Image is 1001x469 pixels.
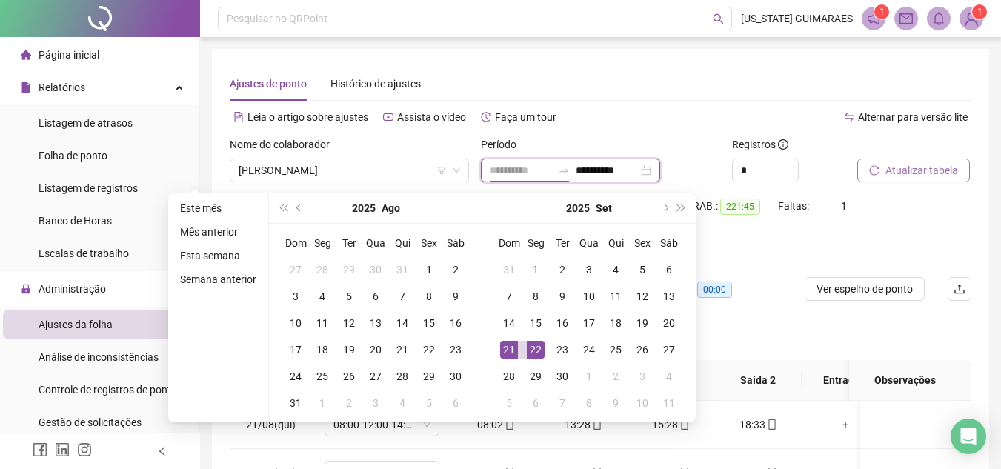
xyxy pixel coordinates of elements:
div: 11 [660,394,678,412]
td: 2025-09-03 [576,256,602,283]
td: 2025-09-05 [416,390,442,416]
td: 2025-08-20 [362,336,389,363]
td: 2025-09-22 [522,336,549,363]
div: 4 [313,287,331,305]
th: Ter [336,230,362,256]
div: 18:33 [726,416,790,433]
td: 2025-09-20 [656,310,682,336]
td: 2025-07-31 [389,256,416,283]
div: 23 [553,341,571,359]
div: 1 [527,261,545,279]
div: 23 [447,341,465,359]
span: notification [867,12,880,25]
div: 6 [660,261,678,279]
td: 2025-09-28 [496,363,522,390]
div: 5 [633,261,651,279]
span: Ajustes da folha [39,319,113,330]
div: 4 [393,394,411,412]
span: instagram [77,442,92,457]
th: Dom [496,230,522,256]
span: down [452,166,461,175]
td: 2025-08-09 [442,283,469,310]
div: 29 [340,261,358,279]
div: 9 [447,287,465,305]
button: super-next-year [674,193,690,223]
td: 2025-09-23 [549,336,576,363]
th: Ter [549,230,576,256]
div: 30 [367,261,385,279]
td: 2025-08-10 [282,310,309,336]
td: 2025-08-22 [416,336,442,363]
td: 2025-07-30 [362,256,389,283]
td: 2025-09-16 [549,310,576,336]
td: 2025-07-28 [309,256,336,283]
td: 2025-08-07 [389,283,416,310]
div: H. TRAB.: [674,198,778,215]
span: Observações [861,372,948,388]
th: Dom [282,230,309,256]
span: history [481,112,491,122]
div: 2 [607,367,625,385]
td: 2025-09-04 [389,390,416,416]
div: 3 [580,261,598,279]
div: 31 [287,394,305,412]
span: Relatórios [39,82,85,93]
div: 25 [607,341,625,359]
span: mobile [591,419,602,430]
div: 21 [393,341,411,359]
td: 2025-08-01 [416,256,442,283]
td: 2025-08-27 [362,363,389,390]
td: 2025-08-30 [442,363,469,390]
div: 28 [313,261,331,279]
button: super-prev-year [275,193,291,223]
td: 2025-10-05 [496,390,522,416]
div: 6 [447,394,465,412]
span: file-text [233,112,244,122]
td: 2025-10-11 [656,390,682,416]
span: linkedin [55,442,70,457]
span: 1 [977,7,982,17]
span: to [558,164,570,176]
td: 2025-09-08 [522,283,549,310]
span: swap-right [558,164,570,176]
td: 2025-08-18 [309,336,336,363]
th: Sáb [656,230,682,256]
td: 2025-09-07 [496,283,522,310]
td: 2025-10-03 [629,363,656,390]
div: 12 [340,314,358,332]
th: Saída 2 [714,360,802,401]
div: 22 [420,341,438,359]
button: Atualizar tabela [857,159,970,182]
span: filter [437,166,446,175]
div: 13 [367,314,385,332]
div: 5 [500,394,518,412]
div: 14 [500,314,518,332]
span: Ver espelho de ponto [817,281,913,297]
td: 2025-09-25 [602,336,629,363]
div: 29 [527,367,545,385]
td: 2025-09-06 [442,390,469,416]
td: 2025-09-24 [576,336,602,363]
td: 2025-07-27 [282,256,309,283]
td: 2025-09-01 [522,256,549,283]
div: 7 [393,287,411,305]
th: Seg [309,230,336,256]
td: 2025-10-08 [576,390,602,416]
span: Assista o vídeo [397,111,466,123]
div: 7 [500,287,518,305]
div: 3 [367,394,385,412]
span: Atualizar tabela [885,162,958,179]
div: 19 [340,341,358,359]
td: 2025-09-03 [362,390,389,416]
span: 00:00 [697,282,732,298]
td: 2025-08-29 [416,363,442,390]
div: 30 [553,367,571,385]
div: 16 [447,314,465,332]
div: 2 [340,394,358,412]
td: 2025-09-15 [522,310,549,336]
span: Escalas de trabalho [39,247,129,259]
span: info-circle [778,139,788,150]
span: Análise de inconsistências [39,351,159,363]
td: 2025-08-31 [282,390,309,416]
span: Banco de Horas [39,215,112,227]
